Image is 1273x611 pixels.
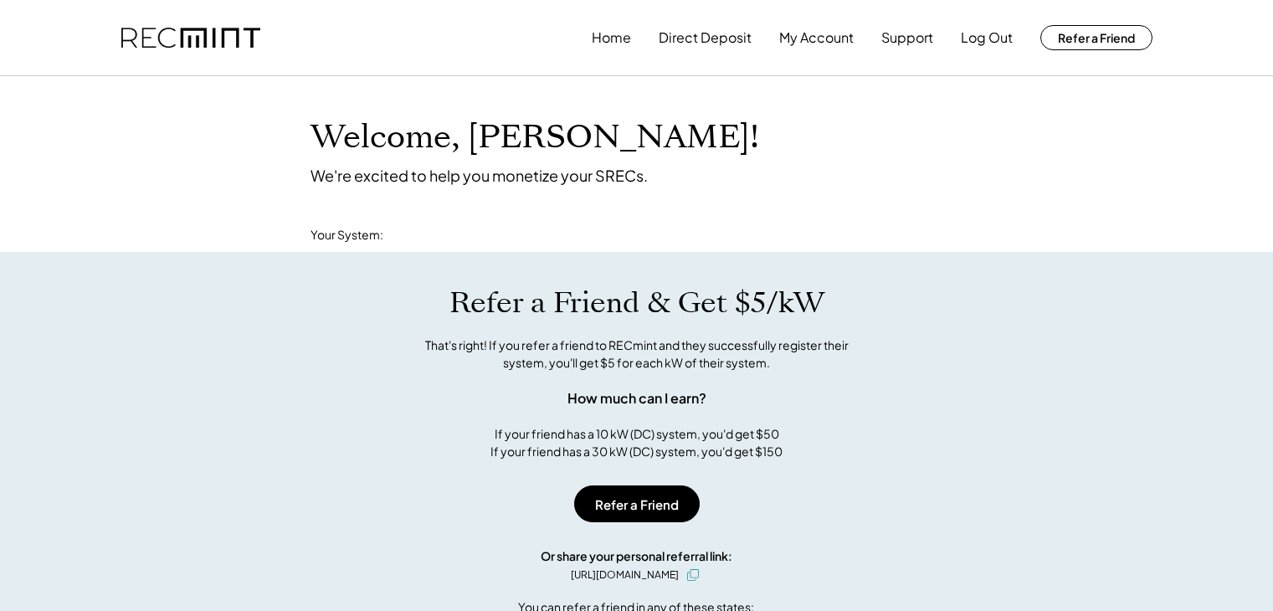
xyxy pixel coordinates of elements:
button: click to copy [683,565,703,585]
button: My Account [779,21,854,54]
button: Refer a Friend [574,485,700,522]
div: If your friend has a 10 kW (DC) system, you'd get $50 If your friend has a 30 kW (DC) system, you... [490,425,783,460]
img: recmint-logotype%403x.png [121,28,260,49]
button: Support [881,21,933,54]
div: That's right! If you refer a friend to RECmint and they successfully register their system, you'l... [407,336,867,372]
div: Or share your personal referral link: [541,547,732,565]
h1: Welcome, [PERSON_NAME]! [311,118,759,157]
button: Refer a Friend [1040,25,1152,50]
button: Direct Deposit [659,21,752,54]
button: Home [592,21,631,54]
div: We're excited to help you monetize your SRECs. [311,166,648,185]
h1: Refer a Friend & Get $5/kW [449,285,824,321]
div: Your System: [311,227,383,244]
button: Log Out [961,21,1013,54]
div: [URL][DOMAIN_NAME] [571,567,679,583]
div: How much can I earn? [567,388,706,408]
